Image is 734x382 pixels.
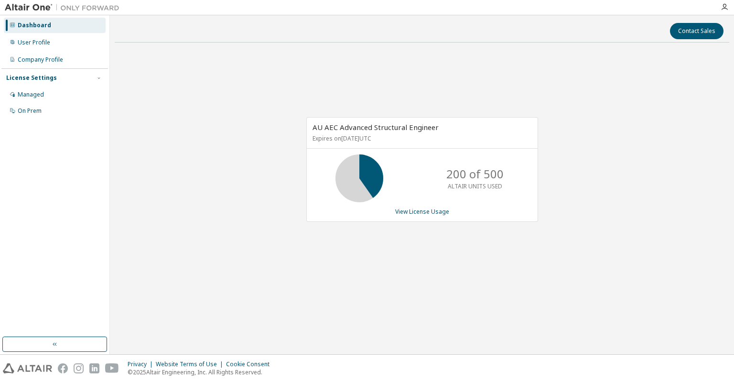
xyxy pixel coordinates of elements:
[18,22,51,29] div: Dashboard
[313,122,439,132] span: AU AEC Advanced Structural Engineer
[18,107,42,115] div: On Prem
[446,166,504,182] p: 200 of 500
[313,134,529,142] p: Expires on [DATE] UTC
[18,39,50,46] div: User Profile
[128,368,275,376] p: © 2025 Altair Engineering, Inc. All Rights Reserved.
[448,182,502,190] p: ALTAIR UNITS USED
[226,360,275,368] div: Cookie Consent
[6,74,57,82] div: License Settings
[3,363,52,373] img: altair_logo.svg
[128,360,156,368] div: Privacy
[670,23,723,39] button: Contact Sales
[74,363,84,373] img: instagram.svg
[5,3,124,12] img: Altair One
[58,363,68,373] img: facebook.svg
[89,363,99,373] img: linkedin.svg
[395,207,449,216] a: View License Usage
[156,360,226,368] div: Website Terms of Use
[105,363,119,373] img: youtube.svg
[18,56,63,64] div: Company Profile
[18,91,44,98] div: Managed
